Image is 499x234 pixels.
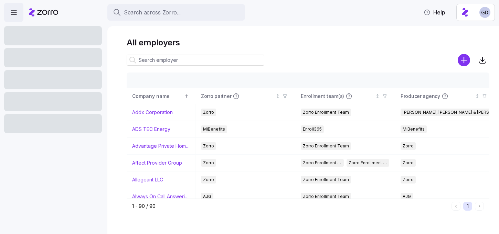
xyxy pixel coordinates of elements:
div: 1 - 90 / 90 [132,203,449,210]
div: Not sorted [475,94,480,99]
span: Zorro Enrollment Team [303,109,349,116]
a: Allegeant LLC [132,176,163,183]
a: Advantage Private Home Care [132,143,190,149]
span: MiBenefits [403,125,425,133]
span: Zorro [403,159,414,167]
span: Zorro Enrollment Team [303,159,342,167]
button: Next page [475,202,484,211]
span: Producer agency [401,93,440,100]
button: 1 [463,202,472,211]
span: Search across Zorro... [124,8,181,17]
span: Zorro [403,142,414,150]
span: Zorro Enrollment Team [303,193,349,200]
img: 68a7f73c8a3f673b81c40441e24bb121 [479,7,490,18]
a: ADS TEC Energy [132,126,170,133]
span: Zorro [203,142,214,150]
a: Addx Corporation [132,109,173,116]
input: Search employer [127,55,264,66]
span: Zorro [203,159,214,167]
span: Enrollment team(s) [301,93,344,100]
th: Producer agencyNot sorted [395,88,495,104]
span: Zorro Enrollment Team [303,176,349,183]
span: Zorro Enrollment Experts [349,159,387,167]
span: AJG [403,193,411,200]
span: Zorro partner [201,93,231,100]
span: Zorro Enrollment Team [303,142,349,150]
a: Always On Call Answering Service [132,193,190,200]
button: Search across Zorro... [107,4,245,21]
span: MiBenefits [203,125,225,133]
th: Enrollment team(s)Not sorted [295,88,395,104]
div: Sorted ascending [184,94,189,99]
span: Enroll365 [303,125,322,133]
th: Zorro partnerNot sorted [195,88,295,104]
div: Not sorted [275,94,280,99]
span: Zorro [403,176,414,183]
svg: add icon [458,54,470,66]
a: Affect Provider Group [132,159,182,166]
span: Zorro [203,176,214,183]
span: Zorro [203,109,214,116]
div: Not sorted [375,94,380,99]
span: Help [424,8,445,16]
h1: All employers [127,37,489,48]
th: Company nameSorted ascending [127,88,195,104]
button: Help [418,5,451,19]
button: Previous page [452,202,460,211]
div: Company name [132,92,183,100]
span: AJG [203,193,211,200]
